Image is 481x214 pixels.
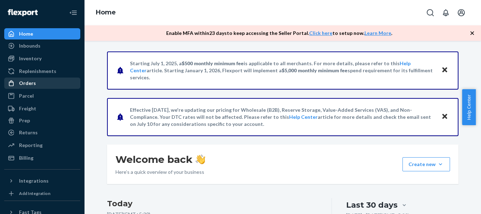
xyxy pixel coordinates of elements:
span: $5,000 monthly minimum fee [282,67,348,73]
button: Close [440,65,449,75]
p: Here’s a quick overview of your business [115,169,205,176]
button: Open notifications [439,6,453,20]
div: Parcel [19,92,34,99]
div: Integrations [19,177,49,184]
button: Help Center [462,89,476,125]
div: Last 30 days [346,200,398,210]
img: hand-wave emoji [195,154,205,164]
div: Inbounds [19,42,40,49]
span: $500 monthly minimum fee [182,60,244,66]
button: Create new [402,157,450,171]
div: Reporting [19,142,43,149]
h1: Welcome back [115,153,205,166]
div: Add Integration [19,190,50,196]
img: Flexport logo [8,9,38,16]
a: Inbounds [4,40,80,51]
div: Billing [19,154,33,161]
a: Reporting [4,140,80,151]
a: Billing [4,152,80,164]
button: Integrations [4,175,80,187]
a: Prep [4,115,80,126]
button: Open account menu [454,6,468,20]
a: Parcel [4,90,80,102]
a: Learn More [364,30,391,36]
div: Prep [19,117,30,124]
button: Close Navigation [66,6,80,20]
a: Add Integration [4,189,80,198]
a: Click here [309,30,332,36]
div: Returns [19,129,38,136]
div: Home [19,30,33,37]
p: Starting July 1, 2025, a is applicable to all merchants. For more details, please refer to this a... [130,60,435,81]
button: Open Search Box [423,6,437,20]
ol: breadcrumbs [90,2,121,23]
div: Replenishments [19,68,56,75]
div: Inventory [19,55,42,62]
div: Orders [19,80,36,87]
a: Returns [4,127,80,138]
a: Inventory [4,53,80,64]
a: Home [4,28,80,39]
h3: Today [107,198,317,209]
a: Help Center [289,114,318,120]
button: Close [440,112,449,122]
a: Orders [4,78,80,89]
div: Freight [19,105,36,112]
a: Home [96,8,116,16]
a: Freight [4,103,80,114]
p: Enable MFA within 23 days to keep accessing the Seller Portal. to setup now. . [166,30,392,37]
p: Effective [DATE], we're updating our pricing for Wholesale (B2B), Reserve Storage, Value-Added Se... [130,106,435,128]
a: Replenishments [4,66,80,77]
